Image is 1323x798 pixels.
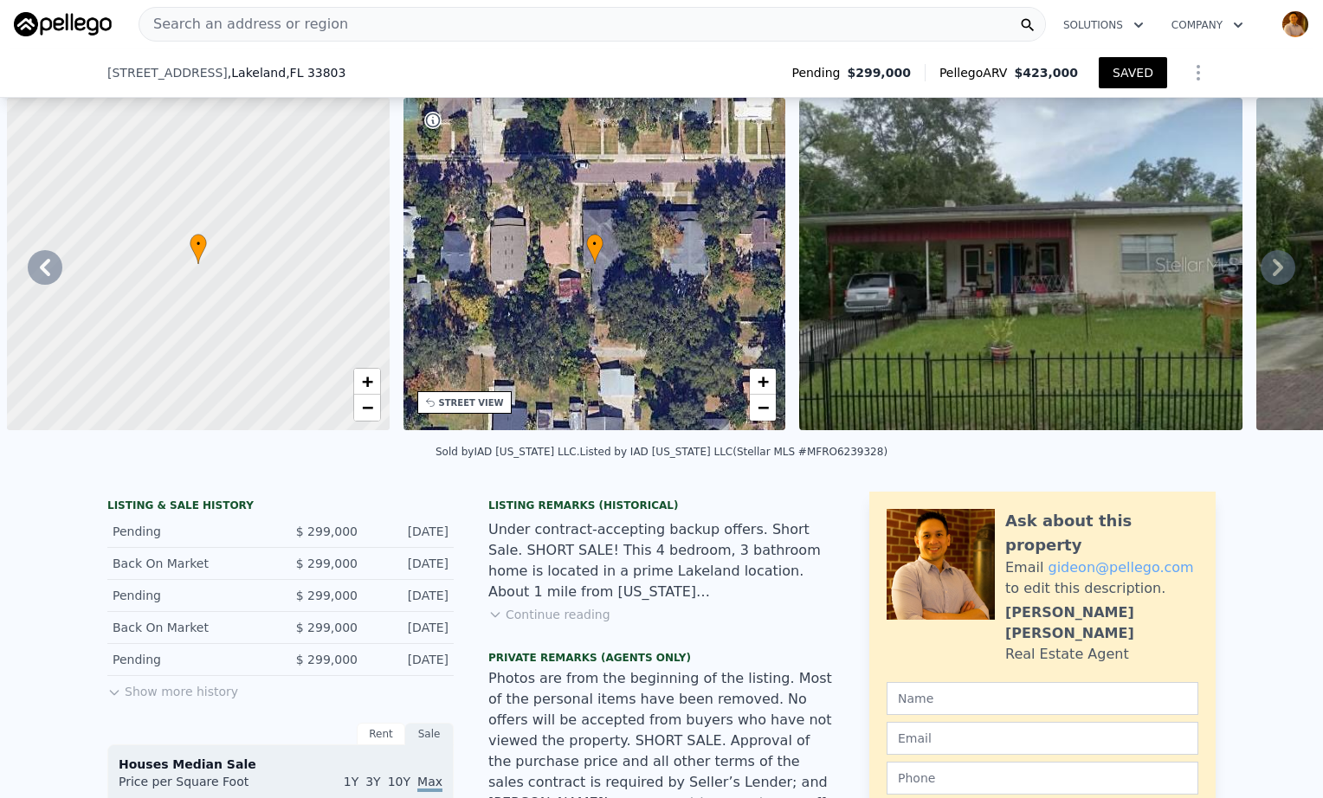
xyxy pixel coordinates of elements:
[750,395,776,421] a: Zoom out
[488,499,835,512] div: Listing Remarks (Historical)
[887,682,1198,715] input: Name
[357,723,405,745] div: Rent
[1048,559,1193,576] a: gideon@pellego.com
[1099,57,1167,88] button: SAVED
[113,555,267,572] div: Back On Market
[296,557,358,570] span: $ 299,000
[107,64,228,81] span: [STREET_ADDRESS]
[371,555,449,572] div: [DATE]
[488,519,835,602] div: Under contract-accepting backup offers. Short Sale. SHORT SALE! This 4 bedroom, 3 bathroom home i...
[190,236,207,252] span: •
[586,234,603,264] div: •
[758,370,769,392] span: +
[361,396,372,418] span: −
[371,619,449,636] div: [DATE]
[586,236,603,252] span: •
[488,606,610,623] button: Continue reading
[436,446,580,458] div: Sold by IAD [US_STATE] LLC .
[1281,10,1309,38] img: avatar
[939,64,1015,81] span: Pellego ARV
[296,589,358,602] span: $ 299,000
[1005,557,1198,599] div: Email to edit this description.
[107,499,454,516] div: LISTING & SALE HISTORY
[296,621,358,634] span: $ 299,000
[439,396,504,409] div: STREET VIEW
[799,98,1242,430] img: Sale: 147580458 Parcel: 31733584
[139,14,348,35] span: Search an address or region
[1005,509,1198,557] div: Ask about this property
[791,64,847,81] span: Pending
[113,523,267,540] div: Pending
[14,12,112,36] img: Pellego
[580,446,888,458] div: Listed by IAD [US_STATE] LLC (Stellar MLS #MFRO6239328)
[354,395,380,421] a: Zoom out
[887,762,1198,795] input: Phone
[365,775,380,788] span: 3Y
[228,64,346,81] span: , Lakeland
[405,723,454,745] div: Sale
[371,587,449,604] div: [DATE]
[113,619,267,636] div: Back On Market
[296,653,358,666] span: $ 299,000
[113,587,267,604] div: Pending
[113,651,267,668] div: Pending
[371,651,449,668] div: [DATE]
[1181,55,1216,90] button: Show Options
[361,370,372,392] span: +
[354,369,380,395] a: Zoom in
[1049,10,1158,41] button: Solutions
[296,524,358,538] span: $ 299,000
[488,651,835,668] div: Private Remarks (Agents Only)
[750,369,776,395] a: Zoom in
[1005,644,1129,665] div: Real Estate Agent
[1158,10,1257,41] button: Company
[1005,602,1198,644] div: [PERSON_NAME] [PERSON_NAME]
[107,676,238,700] button: Show more history
[190,234,207,264] div: •
[417,775,442,792] span: Max
[388,775,410,788] span: 10Y
[887,722,1198,755] input: Email
[1014,66,1078,80] span: $423,000
[286,66,345,80] span: , FL 33803
[758,396,769,418] span: −
[371,523,449,540] div: [DATE]
[847,64,911,81] span: $299,000
[344,775,358,788] span: 1Y
[119,756,442,773] div: Houses Median Sale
